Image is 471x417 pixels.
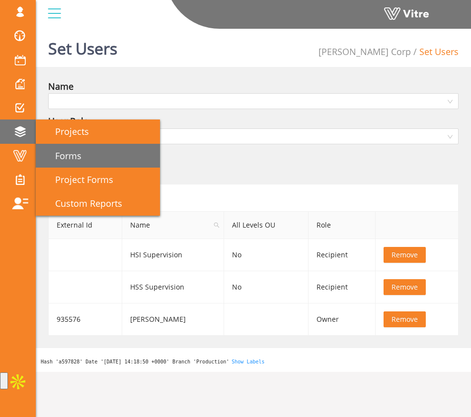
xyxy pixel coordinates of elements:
[48,114,88,128] div: User Role
[224,239,309,271] td: No
[210,212,224,238] span: search
[384,311,426,327] button: Remove
[392,314,418,325] span: Remove
[43,174,113,185] span: Project Forms
[392,249,418,260] span: Remove
[384,247,426,263] button: Remove
[122,239,224,271] td: HSI Supervision
[49,212,122,239] th: External Id
[41,359,229,364] span: Hash 'a597828' Date '[DATE] 14:18:50 +0000' Branch 'Production'
[36,191,160,215] a: Custom Reports
[224,271,309,303] td: No
[392,282,418,293] span: Remove
[316,282,348,292] span: Recipient
[214,222,220,228] span: search
[316,250,348,259] span: Recipient
[57,314,80,324] span: 935576
[384,279,426,295] button: Remove
[224,212,309,239] th: All Levels OU
[8,372,28,392] img: Apollo
[48,184,459,211] div: Form users
[309,212,376,239] th: Role
[48,79,74,93] div: Name
[36,168,160,191] a: Project Forms
[43,150,81,162] span: Forms
[122,271,224,303] td: HSS Supervision
[36,144,160,168] a: Forms
[43,125,89,137] span: Projects
[122,212,224,238] span: Name
[411,45,459,59] li: Set Users
[48,25,117,67] h1: Set Users
[232,359,264,364] a: Show Labels
[318,46,411,58] span: 210
[316,314,339,324] span: Owner
[36,119,160,143] a: Projects
[43,197,122,209] span: Custom Reports
[122,303,224,336] td: [PERSON_NAME]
